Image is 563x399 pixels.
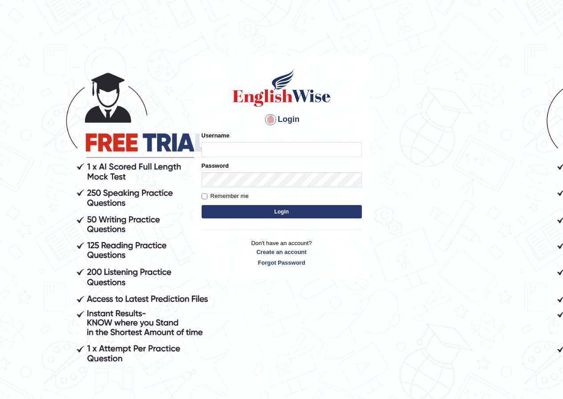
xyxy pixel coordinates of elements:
[202,161,229,170] label: Password
[231,68,332,108] img: Logo of English Wise sign in for intelligent practice with AI
[202,193,207,199] input: Remember me
[202,258,362,267] a: Forgot Password
[202,239,362,266] p: Don't have an account?
[202,248,362,256] a: Create an account
[202,192,249,201] label: Remember me
[202,131,230,140] label: Username
[202,205,362,218] button: Login
[202,113,362,127] h4: Login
